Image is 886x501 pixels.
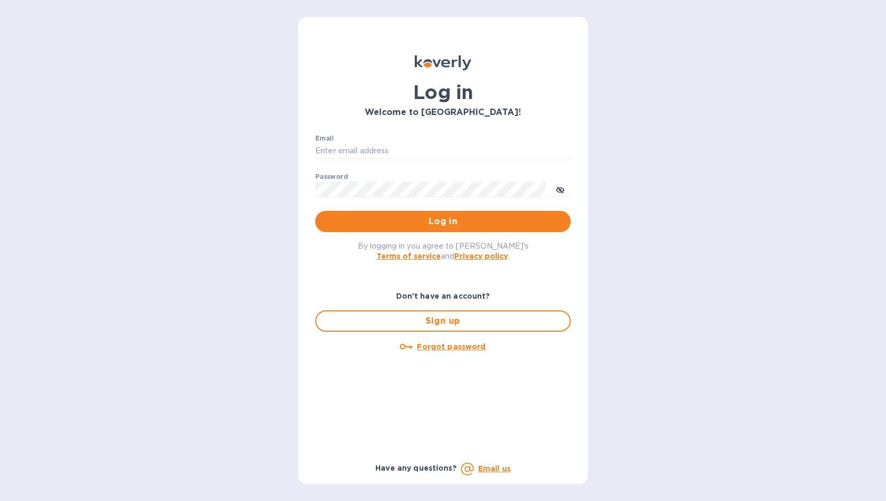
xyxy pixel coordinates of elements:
a: Terms of service [376,252,441,260]
label: Email [315,135,334,142]
label: Password [315,174,348,180]
img: Koverly [415,55,471,70]
span: Sign up [325,315,561,327]
a: Email us [478,464,511,473]
a: Privacy policy [454,252,508,260]
span: By logging in you agree to [PERSON_NAME]'s and . [358,242,529,260]
button: toggle password visibility [549,178,571,200]
u: Forgot password [417,342,486,351]
button: Log in [315,211,571,232]
h3: Welcome to [GEOGRAPHIC_DATA]! [315,108,571,118]
input: Enter email address [315,143,571,159]
span: Log in [324,215,562,228]
b: Don't have an account? [396,292,490,300]
b: Have any questions? [375,464,457,472]
button: Sign up [315,310,571,332]
h1: Log in [315,81,571,103]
